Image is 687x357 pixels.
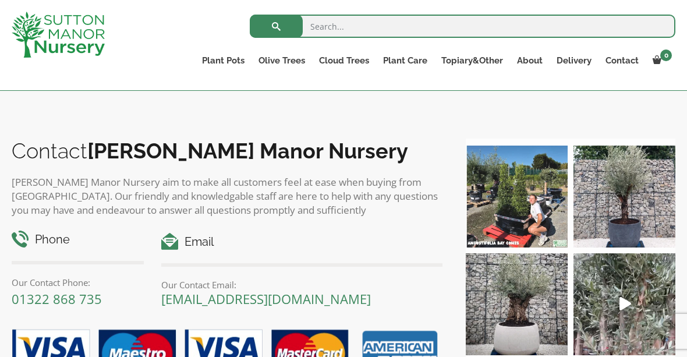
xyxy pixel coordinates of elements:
[312,52,376,69] a: Cloud Trees
[466,146,568,248] img: Our elegant & picturesque Angustifolia Cones are an exquisite addition to your Bay Tree collectio...
[599,52,646,69] a: Contact
[12,290,102,307] a: 01322 868 735
[646,52,675,69] a: 0
[87,139,408,163] b: [PERSON_NAME] Manor Nursery
[161,233,442,251] h4: Email
[550,52,599,69] a: Delivery
[466,253,568,355] img: Check out this beauty we potted at our nursery today ❤️‍🔥 A huge, ancient gnarled Olive tree plan...
[660,50,672,61] span: 0
[252,52,312,69] a: Olive Trees
[619,297,631,310] svg: Play
[434,52,510,69] a: Topiary&Other
[161,278,442,292] p: Our Contact Email:
[376,52,434,69] a: Plant Care
[12,139,442,163] h2: Contact
[195,52,252,69] a: Plant Pots
[510,52,550,69] a: About
[250,15,675,38] input: Search...
[12,12,105,58] img: logo
[161,290,371,307] a: [EMAIL_ADDRESS][DOMAIN_NAME]
[573,253,675,355] a: Play
[573,146,675,248] img: A beautiful multi-stem Spanish Olive tree potted in our luxurious fibre clay pots 😍😍
[12,231,144,249] h4: Phone
[12,175,442,217] p: [PERSON_NAME] Manor Nursery aim to make all customers feel at ease when buying from [GEOGRAPHIC_D...
[12,275,144,289] p: Our Contact Phone:
[573,253,675,355] img: New arrivals Monday morning of beautiful olive trees 🤩🤩 The weather is beautiful this summer, gre...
